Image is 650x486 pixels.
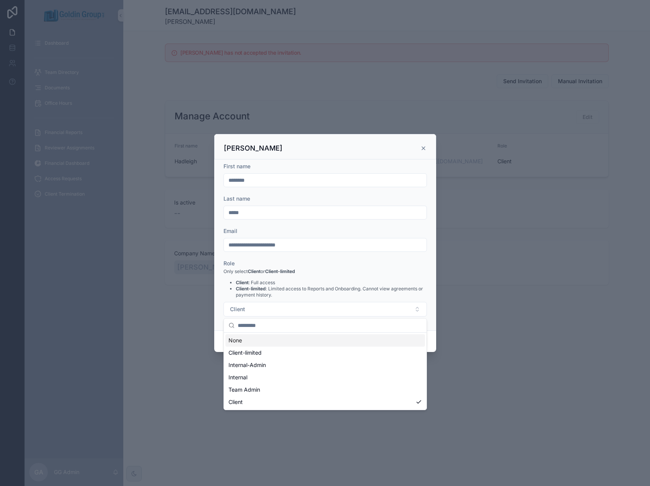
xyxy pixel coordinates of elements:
p: Only select or [223,268,427,275]
div: None [225,334,425,347]
span: Internal [228,374,247,381]
strong: Client [248,268,260,274]
strong: Client [236,280,249,285]
div: Suggestions [224,333,427,410]
span: Client [230,305,245,313]
li: : Full access [236,280,427,286]
h3: [PERSON_NAME] [224,144,282,153]
span: Role [223,260,235,266]
span: Internal-Admin [228,361,266,369]
span: First name [223,163,250,169]
span: Email [223,228,237,234]
span: Client [228,398,243,406]
li: : Limited access to Reports and Onboarding. Cannot view agreements or payment history. [236,286,427,298]
span: Team Admin [228,386,260,394]
button: Select Button [223,302,427,317]
strong: Client-limited [236,286,266,292]
span: Client-limited [228,349,262,357]
span: Last name [223,195,250,202]
strong: Client-limited [265,268,295,274]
